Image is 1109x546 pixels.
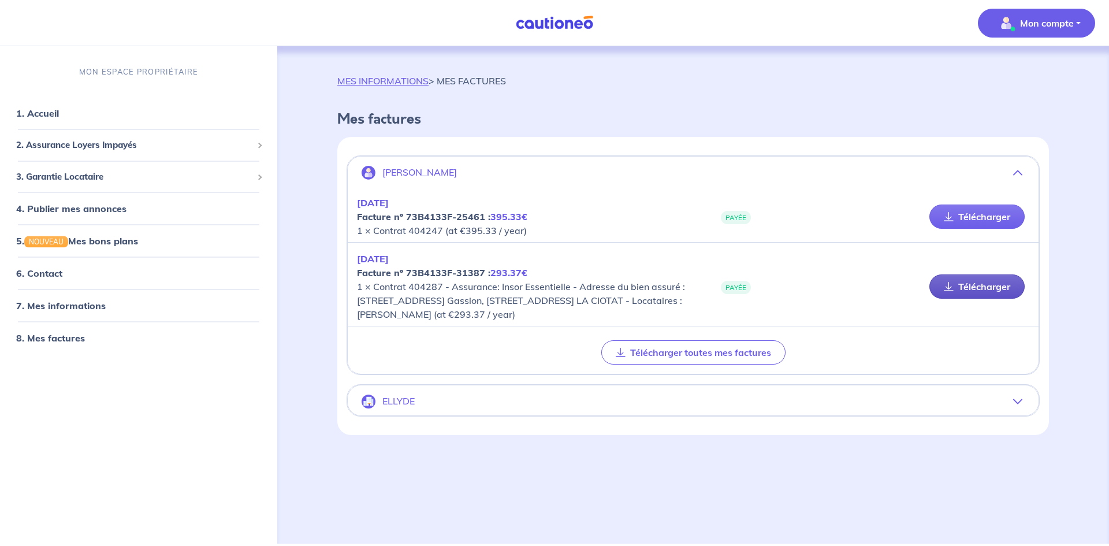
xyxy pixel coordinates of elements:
a: 7. Mes informations [16,300,106,311]
img: illu_account_valid_menu.svg [997,14,1015,32]
em: [DATE] [357,197,389,209]
img: Cautioneo [511,16,598,30]
div: 3. Garantie Locataire [5,165,273,188]
img: illu_company.svg [362,395,375,408]
a: 5.NOUVEAUMes bons plans [16,235,138,247]
div: 4. Publier mes annonces [5,197,273,220]
p: ELLYDE [382,396,415,407]
button: illu_account_valid_menu.svgMon compte [978,9,1095,38]
p: [PERSON_NAME] [382,167,457,178]
a: 1. Accueil [16,107,59,119]
span: PAYÉE [721,211,751,224]
a: Télécharger [929,274,1025,299]
div: 8. Mes factures [5,326,273,350]
button: ELLYDE [348,388,1039,415]
em: [DATE] [357,253,389,265]
a: MES INFORMATIONS [337,75,429,87]
div: 5.NOUVEAUMes bons plans [5,229,273,252]
h4: Mes factures [337,111,1049,128]
span: PAYÉE [721,281,751,294]
div: 7. Mes informations [5,294,273,317]
a: 4. Publier mes annonces [16,203,126,214]
p: 1 × Contrat 404287 - Assurance: Insor Essentielle - Adresse du bien assuré : [STREET_ADDRESS] Gas... [357,252,693,321]
button: Télécharger toutes mes factures [601,340,786,365]
strong: Facture nº 73B4133F-25461 : [357,211,527,222]
p: > MES FACTURES [337,74,506,88]
span: 3. Garantie Locataire [16,170,252,183]
a: 6. Contact [16,268,62,279]
div: 1. Accueil [5,102,273,125]
span: 2. Assurance Loyers Impayés [16,139,252,152]
p: 1 × Contrat 404247 (at €395.33 / year) [357,196,693,237]
img: illu_account.svg [362,166,375,180]
a: 8. Mes factures [16,332,85,344]
p: MON ESPACE PROPRIÉTAIRE [79,66,198,77]
a: Télécharger [929,205,1025,229]
button: [PERSON_NAME] [348,159,1039,187]
em: 395.33€ [490,211,527,222]
div: 6. Contact [5,262,273,285]
p: Mon compte [1020,16,1074,30]
div: 2. Assurance Loyers Impayés [5,134,273,157]
em: 293.37€ [490,267,527,278]
strong: Facture nº 73B4133F-31387 : [357,267,527,278]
